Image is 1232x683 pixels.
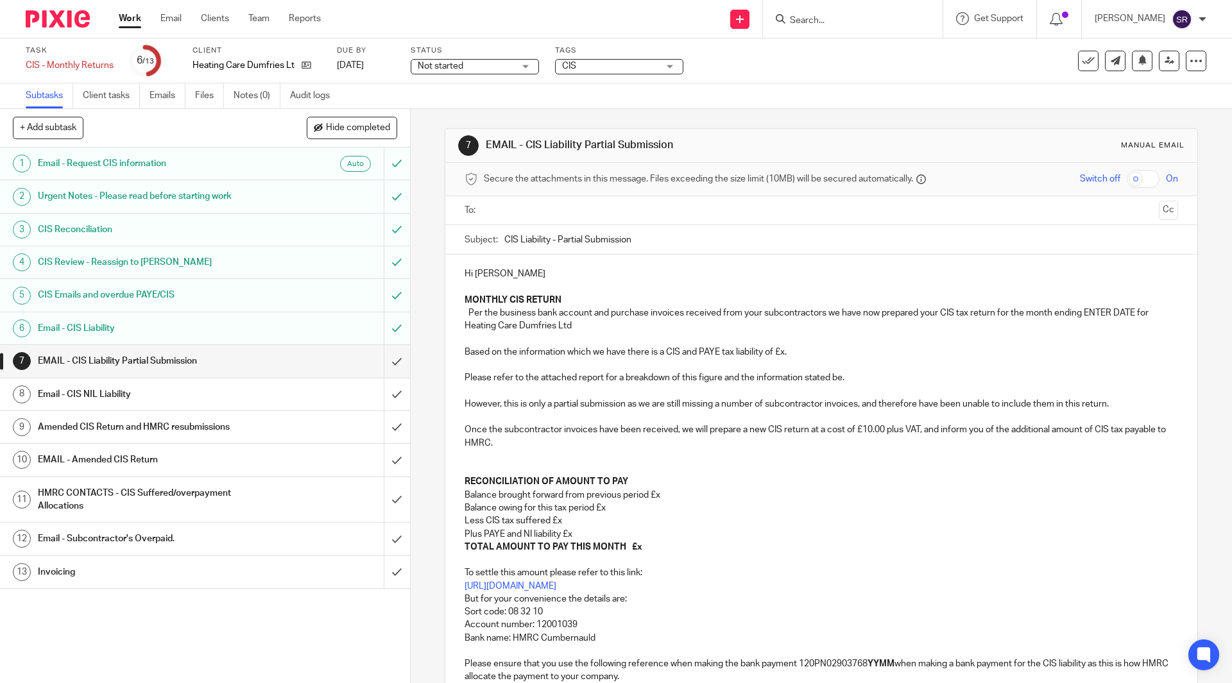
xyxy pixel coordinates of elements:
[38,450,260,469] h1: EMAIL - Amended CIS Return
[484,173,913,185] span: Secure the attachments in this message. Files exceeding the size limit (10MB) will be secured aut...
[193,46,321,56] label: Client
[38,253,260,272] h1: CIS Review - Reassign to [PERSON_NAME]
[13,451,31,469] div: 10
[38,484,260,516] h1: HMRC CONTACTS - CIS Suffered/overpayment Allocations
[337,46,395,56] label: Due by
[1172,9,1192,30] img: svg%3E
[465,477,628,486] strong: RECONCILIATION OF AMOUNT TO PAY
[1080,173,1120,185] span: Switch off
[411,46,539,56] label: Status
[13,491,31,509] div: 11
[555,46,683,56] label: Tags
[234,83,280,108] a: Notes (0)
[38,220,260,239] h1: CIS Reconciliation
[789,15,904,27] input: Search
[142,58,154,65] small: /13
[137,53,154,68] div: 6
[465,514,1177,527] p: Less CIS tax suffered £x
[13,530,31,548] div: 12
[13,117,83,139] button: + Add subtask
[13,188,31,206] div: 2
[465,371,1177,384] p: Please refer to the attached report for a breakdown of this figure and the information stated be.
[119,12,141,25] a: Work
[337,61,364,70] span: [DATE]
[38,529,260,548] h1: Email - Subcontractor's Overpaid.
[465,423,1177,450] p: Once the subcontractor invoices have been received, we will prepare a new CIS return at a cost of...
[465,346,1177,358] p: Based on the information which we have there is a CIS and PAYE tax liability of £x.
[26,83,73,108] a: Subtasks
[465,398,1177,410] p: However, this is only a partial submission as we are still missing a number of subcontractor invo...
[13,155,31,173] div: 1
[1095,12,1165,25] p: [PERSON_NAME]
[868,659,894,668] strong: YYMM
[38,351,260,371] h1: EMAIL - CIS Liability Partial Submission
[974,14,1023,23] span: Get Support
[38,319,260,338] h1: Email - CIS Liability
[458,135,479,156] div: 7
[13,319,31,337] div: 6
[465,489,1177,502] p: Balance brought forward from previous period £x
[1159,201,1178,220] button: Cc
[38,562,260,582] h1: Invoicing
[465,528,1177,541] p: Plus PAYE and NI liability £x
[465,294,1177,333] p: Per the business bank account and purchase invoices received from your subcontractors we have now...
[486,139,849,152] h1: EMAIL - CIS Liability Partial Submission
[160,12,182,25] a: Email
[38,417,260,437] h1: Amended CIS Return and HMRC resubmissions
[1166,173,1178,185] span: On
[465,582,556,591] a: [URL][DOMAIN_NAME]
[13,287,31,305] div: 5
[13,253,31,271] div: 4
[195,83,224,108] a: Files
[26,59,114,72] div: CIS - Monthly Returns
[26,46,114,56] label: Task
[307,117,397,139] button: Hide completed
[83,83,140,108] a: Client tasks
[465,502,1177,514] p: Balance owing for this tax period £x
[13,418,31,436] div: 9
[465,267,1177,280] p: Hi [PERSON_NAME]
[13,563,31,581] div: 13
[326,123,390,133] span: Hide completed
[418,62,463,71] span: Not started
[562,62,576,71] span: CIS
[38,385,260,404] h1: Email - CIS NIL Liability
[248,12,269,25] a: Team
[465,204,479,217] label: To:
[13,352,31,370] div: 7
[201,12,229,25] a: Clients
[340,156,371,172] div: Auto
[465,543,642,552] strong: TOTAL AMOUNT TO PAY THIS MONTH £x
[193,59,295,72] p: Heating Care Dumfries Ltd
[289,12,321,25] a: Reports
[1121,140,1185,151] div: Manual email
[38,187,260,206] h1: Urgent Notes - Please read before starting work
[150,83,185,108] a: Emails
[38,285,260,305] h1: CIS Emails and overdue PAYE/CIS
[13,221,31,239] div: 3
[465,233,498,246] label: Subject:
[13,385,31,403] div: 8
[290,83,339,108] a: Audit logs
[38,154,260,173] h1: Email - Request CIS information
[26,10,90,28] img: Pixie
[465,296,561,305] strong: MONTHLY CIS RETURN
